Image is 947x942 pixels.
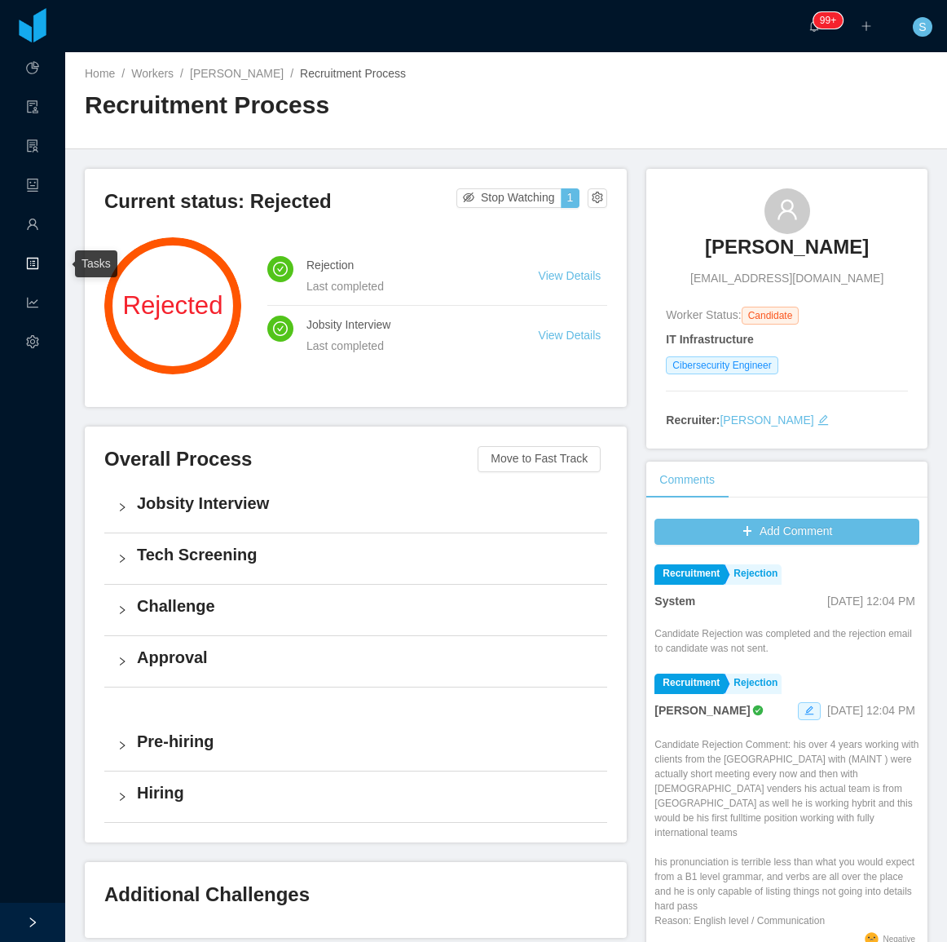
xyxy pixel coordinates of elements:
a: Recruitment [654,564,724,585]
i: icon: right [117,554,127,564]
a: icon: user [26,209,39,243]
strong: Recruiter: [666,414,720,427]
span: Rejected [104,293,241,318]
a: View Details [539,329,601,342]
div: Last completed [306,337,500,355]
i: icon: bell [808,20,820,32]
span: / [180,67,183,80]
span: Cibersecurity Engineer [666,356,777,374]
a: View Details [539,269,601,282]
div: Comments [646,462,728,498]
strong: System [654,595,695,608]
button: Move to Fast Track [478,446,601,472]
strong: [PERSON_NAME] [654,704,750,717]
span: [DATE] 12:04 PM [827,704,915,717]
h3: Additional Challenges [104,882,607,908]
h4: Pre-hiring [137,730,594,753]
h4: Hiring [137,781,594,804]
i: icon: right [117,741,127,750]
h4: Challenge [137,595,594,617]
strong: IT Infrastructure [666,333,753,346]
button: 1 [561,188,580,208]
h3: Current status: Rejected [104,188,456,214]
span: / [121,67,125,80]
button: icon: setting [588,188,607,208]
i: icon: check-circle [273,262,288,276]
h3: [PERSON_NAME] [705,234,869,260]
a: [PERSON_NAME] [720,414,813,427]
a: Recruitment [654,674,724,694]
span: Recruitment Process [300,67,406,80]
h4: Tech Screening [137,543,594,566]
a: icon: audit [26,91,39,126]
i: icon: solution [26,132,39,165]
a: icon: robot [26,170,39,204]
span: Worker Status: [666,308,741,321]
button: icon: eye-invisibleStop Watching [456,188,562,208]
i: icon: line-chart [26,289,39,321]
div: icon: rightHiring [104,772,607,822]
div: icon: rightTech Screening [104,533,607,584]
i: icon: plus [861,20,872,32]
h4: Jobsity Interview [306,316,500,334]
span: / [290,67,293,80]
i: icon: user [776,198,799,221]
a: Workers [131,67,174,80]
i: icon: right [117,657,127,666]
span: [EMAIL_ADDRESS][DOMAIN_NAME] [690,270,883,287]
button: icon: plusAdd Comment [654,519,919,545]
h4: Rejection [306,256,500,274]
i: icon: setting [26,328,39,360]
h3: Overall Process [104,446,478,472]
span: [DATE] 12:04 PM [827,595,915,608]
h4: Approval [137,646,594,669]
a: [PERSON_NAME] [705,234,869,270]
i: icon: right [117,605,127,615]
div: Candidate Rejection was completed and the rejection email to candidate was not sent. [654,626,919,656]
div: icon: rightPre-hiring [104,720,607,771]
div: icon: rightChallenge [104,585,607,635]
a: Rejection [725,674,782,694]
a: icon: profile [26,248,39,282]
i: icon: check-circle [273,321,288,336]
i: icon: right [117,792,127,802]
h2: Recruitment Process [85,89,506,122]
sup: 1212 [813,12,843,29]
span: S [918,17,926,37]
h4: Jobsity Interview [137,492,594,515]
i: icon: edit [817,414,829,426]
i: icon: edit [804,705,814,715]
a: Rejection [725,564,782,585]
a: [PERSON_NAME] [190,67,284,80]
a: Home [85,67,115,80]
div: icon: rightApproval [104,636,607,687]
div: Candidate Rejection Comment: his over 4 years working with clients from the [GEOGRAPHIC_DATA] wit... [654,737,919,928]
a: icon: pie-chart [26,52,39,86]
div: icon: rightJobsity Interview [104,482,607,533]
div: Last completed [306,277,500,295]
span: Candidate [742,307,799,325]
i: icon: right [117,502,127,512]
